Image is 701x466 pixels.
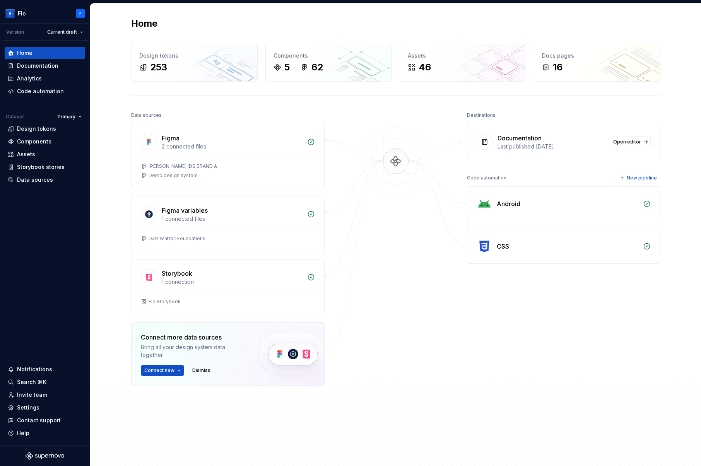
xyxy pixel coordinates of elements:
svg: Supernova Logo [26,452,64,460]
div: Documentation [17,62,58,70]
button: FloF [2,5,88,22]
div: 2 connected files [162,143,303,150]
div: 1 connection [162,278,303,286]
div: Version [6,29,24,35]
div: 62 [311,61,323,73]
a: Design tokens [5,123,85,135]
div: Assets [408,52,518,60]
button: New pipeline [617,172,660,183]
div: 5 [284,61,290,73]
div: Figma [162,133,180,143]
div: Docs pages [542,52,652,60]
button: Notifications [5,363,85,376]
div: CSS [497,242,509,251]
h2: Home [131,17,157,30]
span: Connect new [144,367,174,374]
button: Primary [54,111,85,122]
div: Documentation [498,133,542,143]
div: Help [17,429,29,437]
button: Contact support [5,414,85,427]
a: Documentation [5,60,85,72]
div: Last published [DATE] [498,143,605,150]
a: Analytics [5,72,85,85]
a: Figma variables1 connected filesDark Matter: Foundations [131,196,325,251]
div: Settings [17,404,39,411]
a: Figma2 connected files[PERSON_NAME] IDS BRAND ADemo design system [131,124,325,188]
div: Analytics [17,75,42,82]
div: Dataset [6,114,24,120]
div: Components [274,52,384,60]
button: Connect new [141,365,184,376]
button: Dismiss [189,365,214,376]
a: Invite team [5,389,85,401]
div: Notifications [17,365,52,373]
span: Open editor [613,139,641,145]
a: Components [5,135,85,148]
div: Flo Storybook [149,299,181,305]
a: Code automation [5,85,85,97]
div: Design tokens [17,125,56,133]
div: 16 [553,61,563,73]
a: Data sources [5,174,85,186]
a: Home [5,47,85,59]
div: Design tokens [139,52,250,60]
div: Data sources [131,110,162,121]
div: Connect more data sources [141,333,245,342]
button: Current draft [44,27,87,38]
div: 1 connected files [162,215,303,223]
a: Assets46 [400,44,526,82]
div: Components [17,138,51,145]
button: Help [5,427,85,439]
a: Storybook stories [5,161,85,173]
a: Storybook1 connectionFlo Storybook [131,259,325,314]
div: Flo [18,10,26,17]
div: Data sources [17,176,53,184]
a: Components562 [265,44,392,82]
div: Search ⌘K [17,378,46,386]
a: Assets [5,148,85,160]
span: Primary [58,114,75,120]
button: Search ⌘K [5,376,85,388]
div: Figma variables [162,206,208,215]
div: Invite team [17,391,47,399]
div: 253 [150,61,167,73]
div: Demo design system [149,172,198,179]
div: [PERSON_NAME] IDS BRAND A [149,163,217,169]
div: Storybook stories [17,163,65,171]
span: Current draft [47,29,77,35]
a: Settings [5,401,85,414]
div: Code automation [17,87,64,95]
img: 049812b6-2877-400d-9dc9-987621144c16.png [5,9,15,18]
a: Design tokens253 [131,44,258,82]
span: New pipeline [627,175,657,181]
div: Dark Matter: Foundations [149,236,205,242]
div: Contact support [17,416,61,424]
div: Storybook [162,269,192,278]
div: Assets [17,150,35,158]
a: Docs pages16 [534,44,660,82]
div: Code automation [467,172,506,183]
div: Bring all your design system data together. [141,343,245,359]
div: Home [17,49,32,57]
a: Open editor [610,137,651,147]
div: Destinations [467,110,496,121]
div: 46 [419,61,431,73]
span: Dismiss [192,367,210,374]
div: F [79,10,82,17]
div: Android [497,199,520,208]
